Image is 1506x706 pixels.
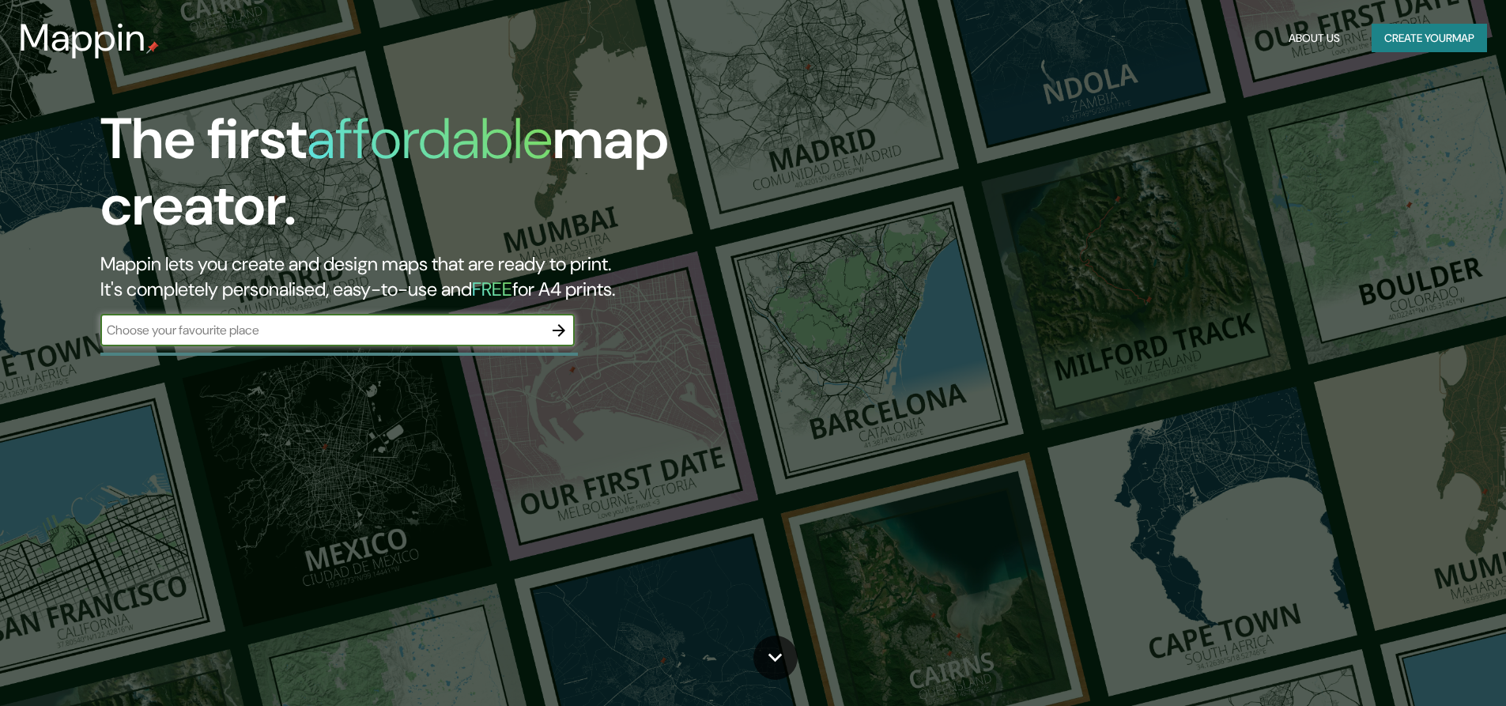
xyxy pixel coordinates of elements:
[146,41,159,54] img: mappin-pin
[19,16,146,60] h3: Mappin
[1372,24,1487,53] button: Create yourmap
[100,106,854,251] h1: The first map creator.
[472,277,512,301] h5: FREE
[100,321,543,339] input: Choose your favourite place
[1282,24,1346,53] button: About Us
[100,251,854,302] h2: Mappin lets you create and design maps that are ready to print. It's completely personalised, eas...
[307,102,553,176] h1: affordable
